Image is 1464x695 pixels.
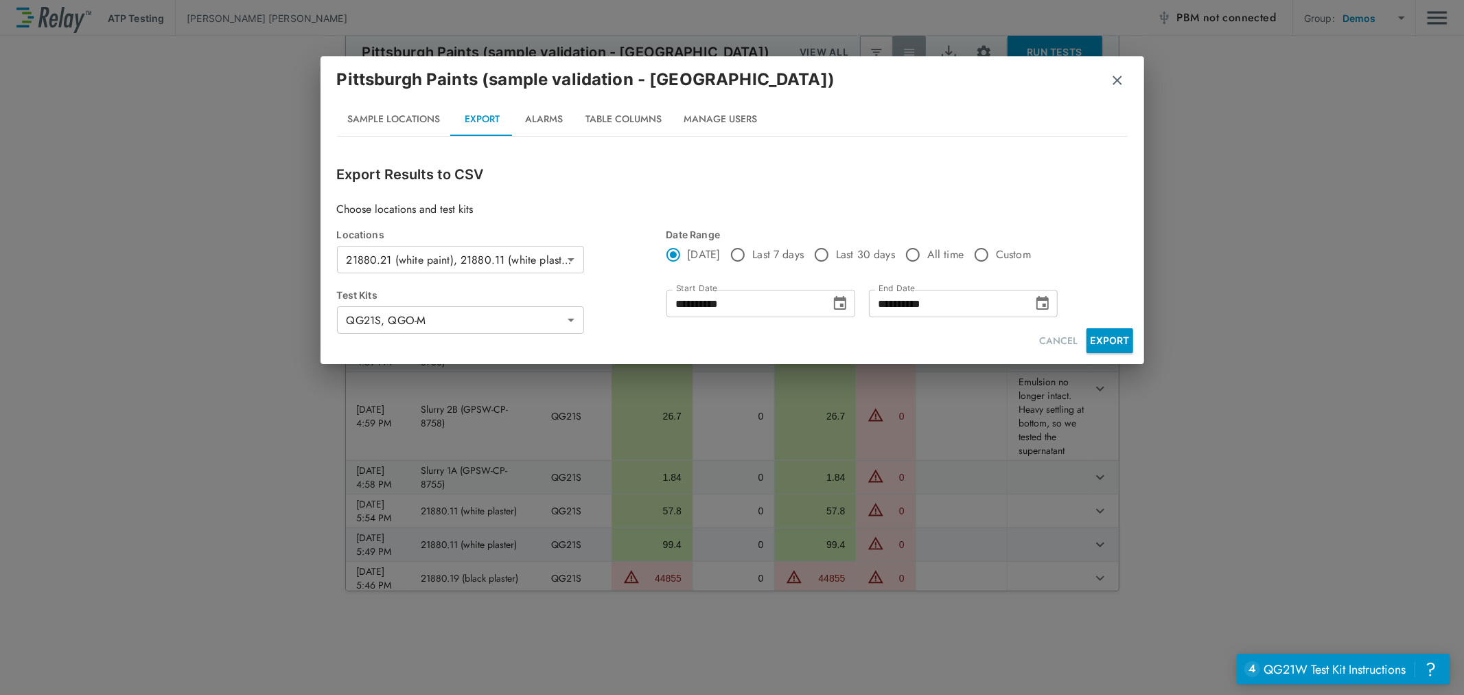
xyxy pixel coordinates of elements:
iframe: Resource center [1237,654,1450,685]
span: All time [927,247,964,263]
div: Locations [337,229,666,240]
button: Manage Users [673,103,769,136]
p: Export Results to CSV [337,164,1128,185]
p: Pittsburgh Paints (sample validation - [GEOGRAPHIC_DATA]) [337,67,835,92]
span: Last 30 days [836,247,895,263]
span: Last 7 days [752,247,804,263]
span: Custom [996,247,1031,263]
div: Date Range [666,229,1062,240]
div: Test Kits [337,289,666,301]
label: End Date [879,284,915,293]
button: CANCEL [1034,328,1084,354]
div: QG21S, QGO-M [337,306,584,334]
p: Choose locations and test kits [337,201,1128,218]
button: Export [452,103,513,136]
button: Choose date, selected date is Sep 3, 2025 [826,290,854,317]
button: Sample Locations [337,103,452,136]
button: Choose date, selected date is Sep 3, 2025 [1029,290,1056,317]
button: Alarms [513,103,575,136]
div: 21880.21 (white paint), 21880.11 (white plaster), 21880.19 (black plaster), 21880.10 (windshield ... [337,246,584,273]
button: EXPORT [1087,328,1133,353]
button: Table Columns [575,103,673,136]
span: [DATE] [688,247,721,263]
img: Remove [1111,73,1124,87]
label: Start Date [676,284,717,293]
